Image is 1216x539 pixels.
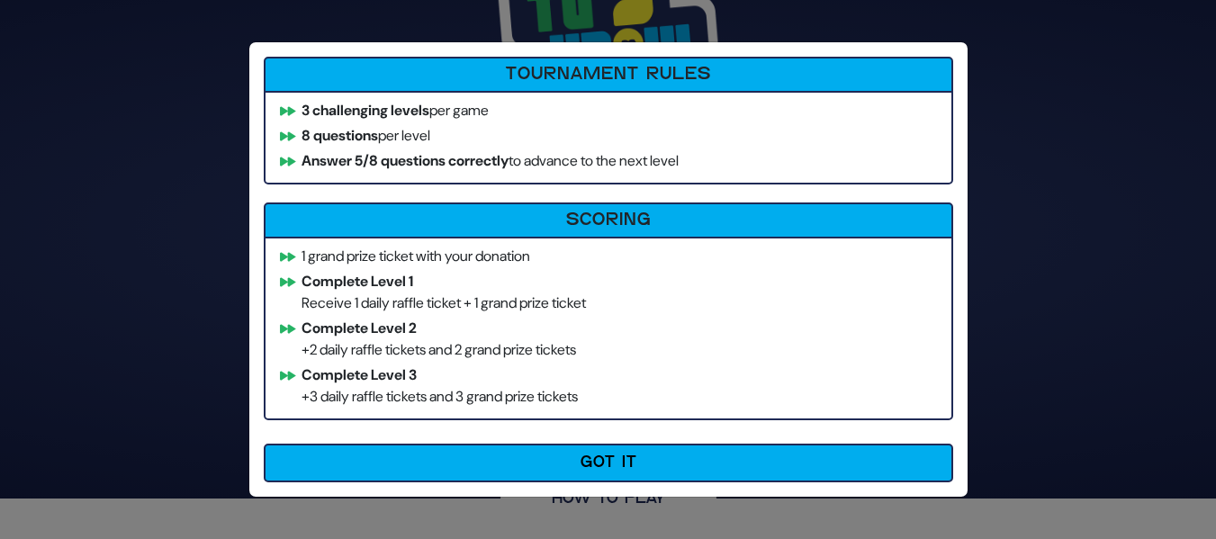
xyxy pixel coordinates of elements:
[271,64,946,85] h6: Tournament Rules
[302,151,509,170] b: Answer 5/8 questions correctly
[302,272,413,291] b: Complete Level 1
[302,126,378,145] b: 8 questions
[302,319,417,337] b: Complete Level 2
[273,318,944,361] li: +2 daily raffle tickets and 2 grand prize tickets
[273,271,944,314] li: Receive 1 daily raffle ticket + 1 grand prize ticket
[273,246,944,267] li: 1 grand prize ticket with your donation
[302,365,417,384] b: Complete Level 3
[264,444,953,482] button: Got It
[273,150,944,172] li: to advance to the next level
[273,364,944,408] li: +3 daily raffle tickets and 3 grand prize tickets
[273,100,944,121] li: per game
[271,210,946,231] h6: Scoring
[302,101,429,120] b: 3 challenging levels
[273,125,944,147] li: per level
